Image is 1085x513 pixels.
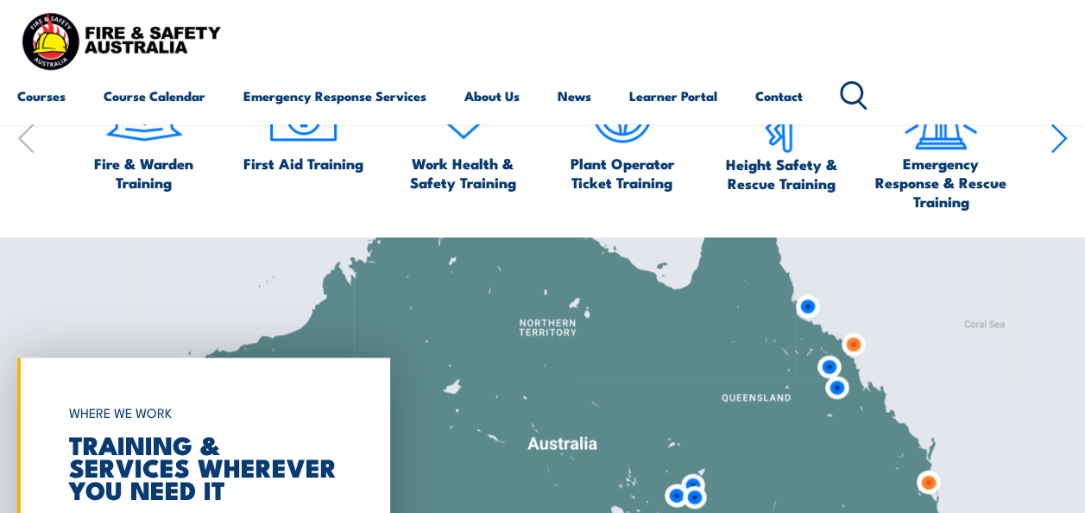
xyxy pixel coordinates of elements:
a: First Aid Training [243,73,363,173]
a: Course Calendar [104,75,205,117]
a: Emergency Response Services [243,75,426,117]
h2: TRAINING & SERVICES WHEREVER YOU NEED IT [69,433,330,500]
a: Contact [755,75,803,117]
span: Work Health & Safety Training [391,154,534,192]
span: Emergency Response & Rescue Training [869,154,1012,211]
span: Plant Operator Ticket Training [551,154,694,192]
a: Emergency Response & Rescue Training [869,73,1012,211]
span: Fire & Warden Training [73,154,216,192]
span: Height Safety & Rescue Training [710,155,853,193]
a: Courses [17,75,66,117]
a: Work Health & Safety Training [391,73,534,192]
a: Plant Operator Ticket Training [551,73,694,192]
h6: WHERE WE WORK [69,397,330,428]
a: Fire & Warden Training [73,73,216,192]
a: About Us [464,75,520,117]
span: First Aid Training [243,154,363,173]
a: Height Safety & Rescue Training [710,73,853,193]
a: News [558,75,591,117]
a: Learner Portal [629,75,717,117]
